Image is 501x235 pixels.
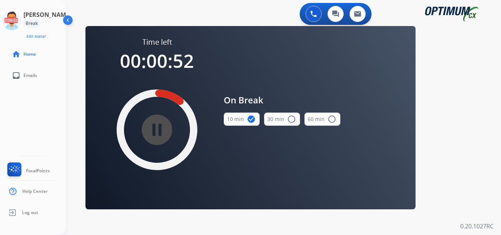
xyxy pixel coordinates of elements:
span: Log out [22,210,38,216]
span: Home [23,51,36,57]
span: On Break [224,93,340,107]
h3: [PERSON_NAME] [23,10,71,19]
span: Emails [23,73,37,78]
mat-icon: radio_button_unchecked [287,115,296,124]
span: FocalPoints [26,168,50,174]
button: 60 min [304,113,340,126]
mat-icon: check_circle [247,115,256,124]
mat-icon: home [12,50,21,59]
span: 00:00:52 [120,48,194,73]
mat-icon: radio_button_unchecked [328,115,336,124]
mat-icon: inbox [12,71,21,80]
div: Break [23,19,40,28]
button: Edit Avatar [23,32,49,41]
mat-icon: pause_circle_filled [153,125,161,134]
button: 30 min [264,113,300,126]
p: 0.20.1027RC [460,222,494,231]
button: 10 min [224,113,260,126]
span: Time left [142,37,172,47]
a: FocalPoints [6,162,50,179]
span: Help Center [22,188,48,194]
